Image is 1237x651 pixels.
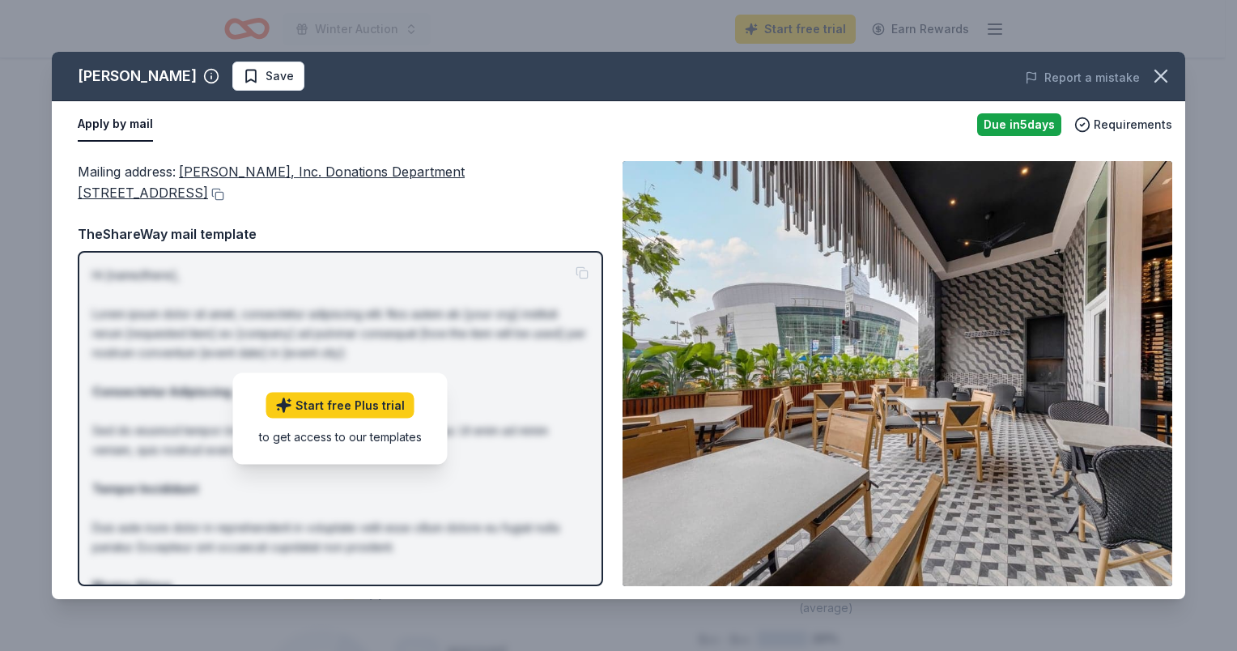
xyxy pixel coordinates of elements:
div: TheShareWay mail template [78,223,603,245]
strong: Tempor Incididunt [92,482,198,496]
span: [PERSON_NAME], Inc. Donations Department [STREET_ADDRESS] [78,164,465,201]
div: [PERSON_NAME] [78,63,197,89]
button: Requirements [1074,115,1172,134]
button: Report a mistake [1025,68,1140,87]
span: Save [266,66,294,86]
div: Mailing address : [78,161,603,204]
div: Due in 5 days [977,113,1061,136]
strong: Consectetur Adipiscing [92,385,232,398]
button: Save [232,62,304,91]
strong: Magna Aliqua [92,579,172,593]
img: Image for Landry's [623,161,1172,586]
div: to get access to our templates [259,428,422,445]
button: Apply by mail [78,108,153,142]
span: Requirements [1094,115,1172,134]
a: Start free Plus trial [266,393,414,419]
